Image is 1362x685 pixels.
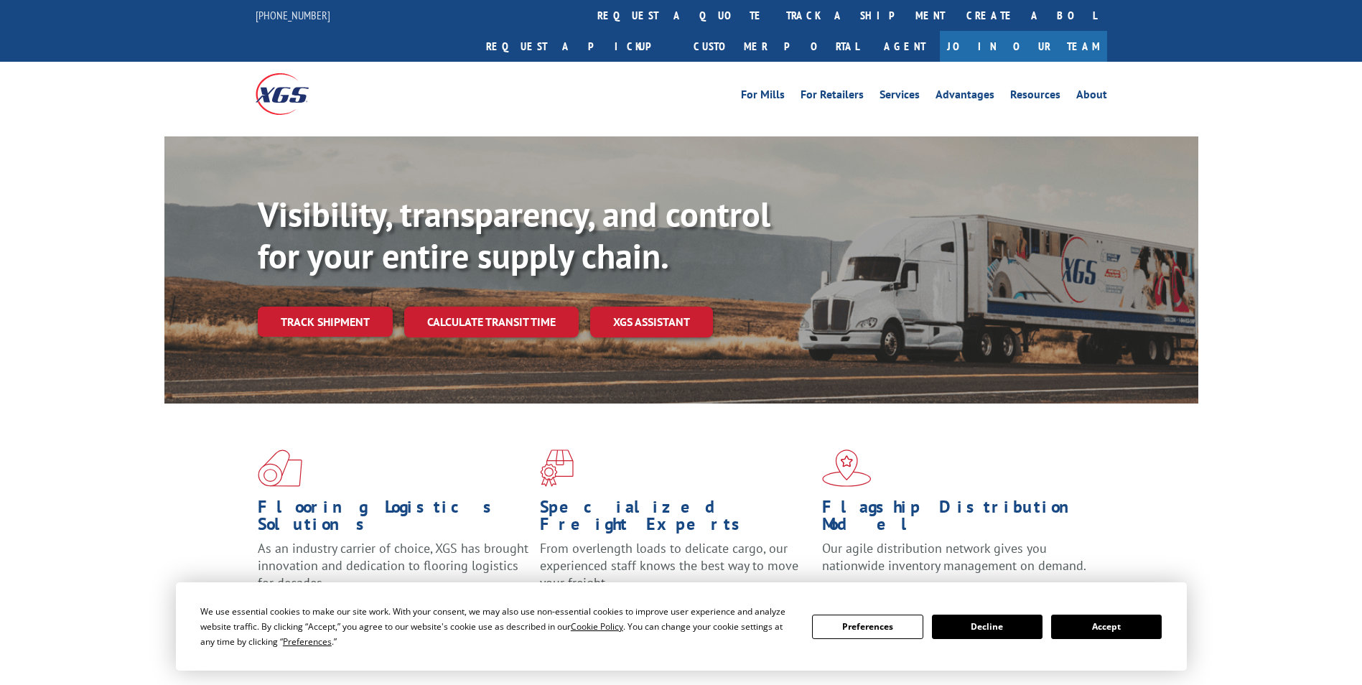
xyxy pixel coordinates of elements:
a: XGS ASSISTANT [590,307,713,337]
h1: Specialized Freight Experts [540,498,811,540]
h1: Flooring Logistics Solutions [258,498,529,540]
a: [PHONE_NUMBER] [256,8,330,22]
span: Preferences [283,635,332,648]
a: About [1076,89,1107,105]
span: Cookie Policy [571,620,623,633]
a: Services [880,89,920,105]
a: Request a pickup [475,31,683,62]
div: We use essential cookies to make our site work. With your consent, we may also use non-essential ... [200,604,795,649]
a: For Mills [741,89,785,105]
a: Track shipment [258,307,393,337]
img: xgs-icon-focused-on-flooring-red [540,449,574,487]
h1: Flagship Distribution Model [822,498,1093,540]
a: Resources [1010,89,1060,105]
p: From overlength loads to delicate cargo, our experienced staff knows the best way to move your fr... [540,540,811,604]
a: Advantages [936,89,994,105]
img: xgs-icon-total-supply-chain-intelligence-red [258,449,302,487]
a: Calculate transit time [404,307,579,337]
b: Visibility, transparency, and control for your entire supply chain. [258,192,770,278]
button: Preferences [812,615,923,639]
div: Cookie Consent Prompt [176,582,1187,671]
a: Customer Portal [683,31,869,62]
a: Agent [869,31,940,62]
a: For Retailers [801,89,864,105]
span: Our agile distribution network gives you nationwide inventory management on demand. [822,540,1086,574]
button: Accept [1051,615,1162,639]
span: As an industry carrier of choice, XGS has brought innovation and dedication to flooring logistics... [258,540,528,591]
a: Join Our Team [940,31,1107,62]
img: xgs-icon-flagship-distribution-model-red [822,449,872,487]
button: Decline [932,615,1043,639]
